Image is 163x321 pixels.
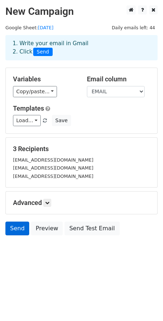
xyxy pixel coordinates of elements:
h5: Advanced [13,199,150,207]
h5: Email column [87,75,150,83]
div: 1. Write your email in Gmail 2. Click [7,39,156,56]
a: Daily emails left: 44 [109,25,158,30]
a: Templates [13,104,44,112]
span: Send [33,48,53,56]
small: [EMAIL_ADDRESS][DOMAIN_NAME] [13,174,93,179]
a: Load... [13,115,41,126]
span: Daily emails left: 44 [109,24,158,32]
a: [DATE] [38,25,53,30]
a: Send Test Email [65,222,119,235]
h2: New Campaign [5,5,158,18]
small: Google Sheet: [5,25,53,30]
h5: 3 Recipients [13,145,150,153]
button: Save [52,115,71,126]
small: [EMAIL_ADDRESS][DOMAIN_NAME] [13,157,93,163]
iframe: Chat Widget [127,286,163,321]
a: Copy/paste... [13,86,57,97]
a: Send [5,222,29,235]
small: [EMAIL_ADDRESS][DOMAIN_NAME] [13,165,93,171]
a: Preview [31,222,63,235]
h5: Variables [13,75,76,83]
div: 聊天小组件 [127,286,163,321]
